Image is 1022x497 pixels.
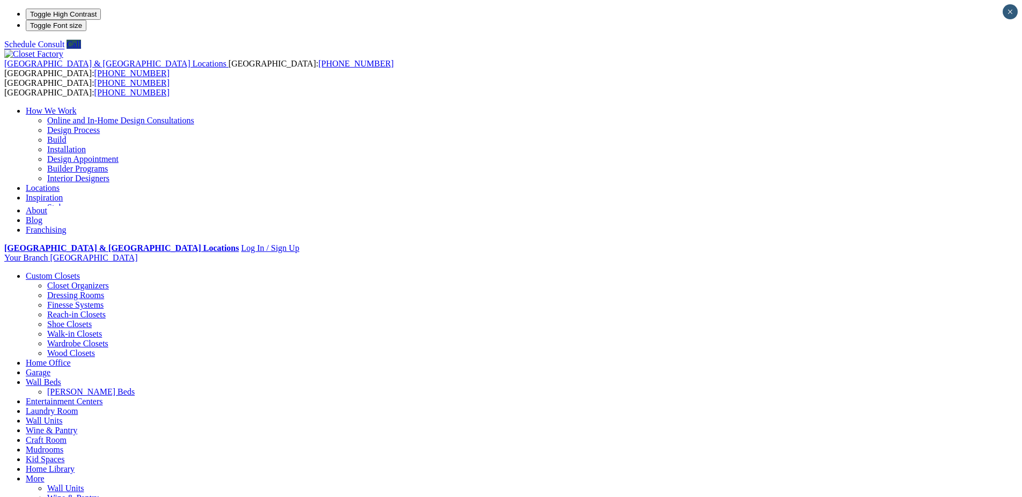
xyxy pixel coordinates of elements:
[47,203,68,212] a: Styles
[4,40,64,49] a: Schedule Consult
[26,406,78,416] a: Laundry Room
[47,484,84,493] a: Wall Units
[26,216,42,225] a: Blog
[26,455,64,464] a: Kid Spaces
[47,300,104,309] a: Finesse Systems
[47,291,104,300] a: Dressing Rooms
[30,21,82,29] span: Toggle Font size
[47,320,92,329] a: Shoe Closets
[4,49,63,59] img: Closet Factory
[26,474,45,483] a: More menu text will display only on big screen
[26,426,77,435] a: Wine & Pantry
[26,377,61,387] a: Wall Beds
[47,135,67,144] a: Build
[47,310,106,319] a: Reach-in Closets
[26,464,75,473] a: Home Library
[4,78,170,97] span: [GEOGRAPHIC_DATA]: [GEOGRAPHIC_DATA]:
[47,164,108,173] a: Builder Programs
[26,183,60,192] a: Locations
[4,253,138,262] a: Your Branch [GEOGRAPHIC_DATA]
[94,78,170,87] a: [PHONE_NUMBER]
[26,206,47,215] a: About
[47,348,95,358] a: Wood Closets
[1003,4,1018,19] button: Close
[26,106,77,115] a: How We Work
[47,125,100,135] a: Design Process
[47,329,102,338] a: Walk-in Closets
[26,193,63,202] a: Inspiration
[47,145,86,154] a: Installation
[26,416,62,425] a: Wall Units
[4,59,394,78] span: [GEOGRAPHIC_DATA]: [GEOGRAPHIC_DATA]:
[47,339,108,348] a: Wardrobe Closets
[47,116,194,125] a: Online and In-Home Design Consultations
[26,368,50,377] a: Garage
[47,281,109,290] a: Closet Organizers
[50,253,137,262] span: [GEOGRAPHIC_DATA]
[47,174,109,183] a: Interior Designers
[26,358,71,367] a: Home Office
[26,397,103,406] a: Entertainment Centers
[94,69,170,78] a: [PHONE_NUMBER]
[26,445,63,454] a: Mudrooms
[26,271,80,280] a: Custom Closets
[4,253,48,262] span: Your Branch
[94,88,170,97] a: [PHONE_NUMBER]
[26,225,67,234] a: Franchising
[4,243,239,253] a: [GEOGRAPHIC_DATA] & [GEOGRAPHIC_DATA] Locations
[26,20,86,31] button: Toggle Font size
[4,59,229,68] a: [GEOGRAPHIC_DATA] & [GEOGRAPHIC_DATA] Locations
[67,40,81,49] a: Call
[26,435,67,444] a: Craft Room
[26,9,101,20] button: Toggle High Contrast
[47,154,119,164] a: Design Appointment
[318,59,393,68] a: [PHONE_NUMBER]
[47,387,135,396] a: [PERSON_NAME] Beds
[4,59,226,68] span: [GEOGRAPHIC_DATA] & [GEOGRAPHIC_DATA] Locations
[30,10,97,18] span: Toggle High Contrast
[241,243,299,253] a: Log In / Sign Up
